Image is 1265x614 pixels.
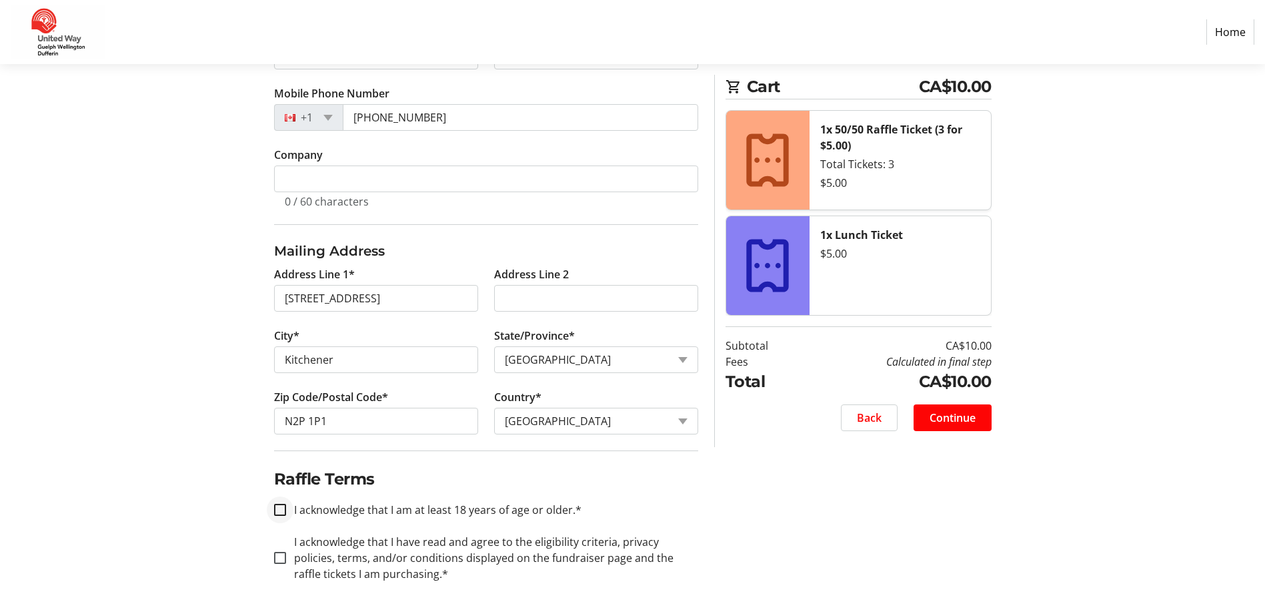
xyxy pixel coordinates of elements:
button: Continue [914,404,992,431]
label: Mobile Phone Number [274,85,389,101]
a: Home [1206,19,1254,45]
label: Zip Code/Postal Code* [274,389,388,405]
label: Country* [494,389,541,405]
h2: Raffle Terms [274,467,698,491]
div: Total Tickets: 3 [820,156,980,172]
h3: Mailing Address [274,241,698,261]
td: Fees [726,354,802,370]
label: State/Province* [494,328,575,344]
span: CA$10.00 [919,75,992,99]
button: Back [841,404,898,431]
td: CA$10.00 [802,370,992,394]
input: (506) 234-5678 [343,104,698,131]
img: United Way Guelph Wellington Dufferin's Logo [11,5,105,59]
label: I acknowledge that I have read and agree to the eligibility criteria, privacy policies, terms, an... [286,534,698,582]
input: City [274,346,478,373]
td: Total [726,370,802,394]
input: Address [274,285,478,312]
tr-character-limit: 0 / 60 characters [285,194,369,209]
label: City* [274,328,299,344]
label: Company [274,147,323,163]
label: Address Line 2 [494,266,569,282]
input: Zip or Postal Code [274,408,478,434]
td: Calculated in final step [802,354,992,370]
div: $5.00 [820,246,980,262]
span: Continue [930,410,976,426]
div: $5.00 [820,175,980,191]
strong: 1x 50/50 Raffle Ticket (3 for $5.00) [820,122,962,153]
label: I acknowledge that I am at least 18 years of age or older.* [286,502,581,518]
label: Address Line 1* [274,266,355,282]
td: Subtotal [726,338,802,354]
span: Back [857,410,882,426]
strong: 1x Lunch Ticket [820,228,903,242]
span: Cart [747,75,919,99]
td: CA$10.00 [802,338,992,354]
